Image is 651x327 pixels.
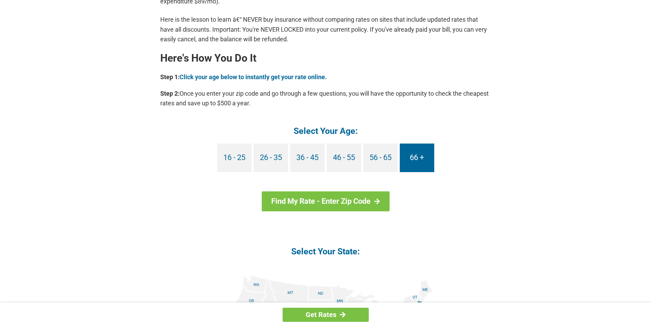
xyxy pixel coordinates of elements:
a: 56 - 65 [363,144,398,172]
b: Step 1: [160,73,180,81]
p: Once you enter your zip code and go through a few questions, you will have the opportunity to che... [160,89,491,108]
b: Step 2: [160,90,180,97]
p: Here is the lesson to learn â€“ NEVER buy insurance without comparing rates on sites that include... [160,15,491,44]
h4: Select Your Age: [160,125,491,137]
h2: Here's How You Do It [160,53,491,64]
h4: Select Your State: [160,246,491,257]
a: Get Rates [283,308,369,322]
a: 36 - 45 [290,144,325,172]
a: Click your age below to instantly get your rate online. [180,73,327,81]
a: 16 - 25 [217,144,252,172]
a: Find My Rate - Enter Zip Code [262,191,389,211]
a: 46 - 55 [327,144,361,172]
a: 26 - 35 [254,144,288,172]
a: 66 + [400,144,434,172]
